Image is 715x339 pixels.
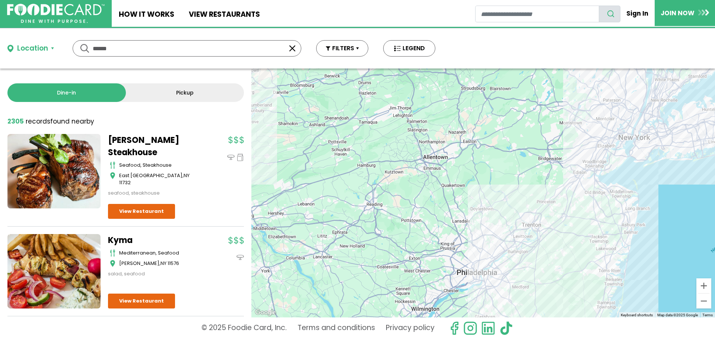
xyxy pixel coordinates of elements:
[119,249,201,257] div: mediterranean, seafood
[126,83,244,102] a: Pickup
[386,321,435,335] a: Privacy policy
[499,321,513,335] img: tiktok.svg
[316,40,368,57] button: FILTERS
[110,249,115,257] img: cutlery_icon.svg
[108,234,201,246] a: Kyma
[119,260,201,267] div: ,
[696,278,711,293] button: Zoom in
[108,189,201,197] div: seafood, steakhouse
[119,172,182,179] span: East [GEOGRAPHIC_DATA]
[161,260,166,267] span: NY
[298,321,375,335] a: Terms and conditions
[7,117,94,127] div: found nearby
[657,313,698,317] span: Map data ©2025 Google
[702,313,713,317] a: Terms
[119,172,201,186] div: ,
[7,4,105,23] img: FoodieCard; Eat, Drink, Save, Donate
[184,172,190,179] span: NY
[26,117,50,126] span: records
[621,313,653,318] button: Keyboard shortcuts
[383,40,435,57] button: LEGEND
[481,321,495,335] img: linkedin.svg
[110,172,115,179] img: map_icon.svg
[108,134,201,159] a: [PERSON_NAME] Steakhouse
[110,260,115,267] img: map_icon.svg
[201,321,287,335] p: © 2025 Foodie Card, Inc.
[168,260,179,267] span: 11576
[119,161,201,169] div: seafood, steakhouse
[447,321,461,335] svg: check us out on facebook
[110,161,115,169] img: cutlery_icon.svg
[108,204,175,219] a: View Restaurant
[108,270,201,278] div: salad, seafood
[599,6,620,22] button: search
[17,43,48,54] div: Location
[7,117,24,126] strong: 2305
[236,254,244,261] img: dinein_icon.svg
[119,260,159,267] span: [PERSON_NAME]
[236,154,244,161] img: pickup_icon.svg
[475,6,599,22] input: restaurant search
[620,5,655,22] a: Sign In
[696,294,711,308] button: Zoom out
[7,43,54,54] button: Location
[119,179,131,186] span: 11732
[253,308,278,317] a: Open this area in Google Maps (opens a new window)
[227,154,235,161] img: dinein_icon.svg
[108,294,175,308] a: View Restaurant
[253,308,278,317] img: Google
[7,83,126,102] a: Dine-in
